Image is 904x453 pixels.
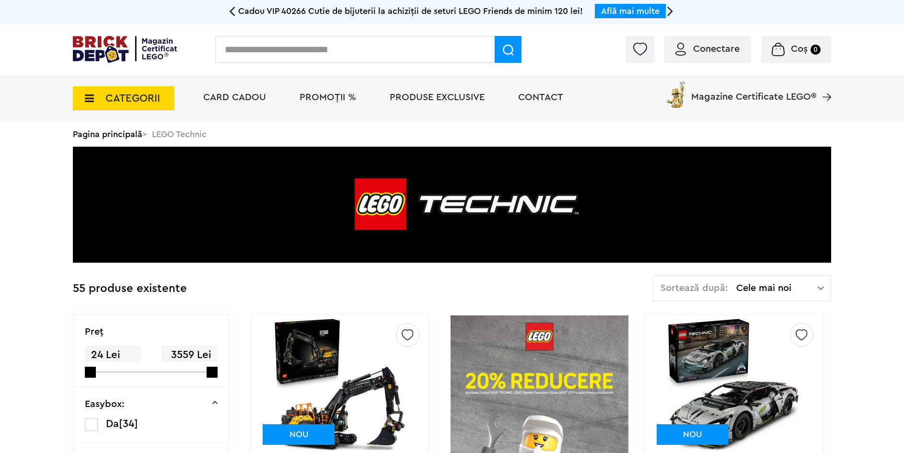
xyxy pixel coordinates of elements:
[73,122,831,147] div: > LEGO Technic
[390,93,485,102] a: Produse exclusive
[518,93,563,102] a: Contact
[106,418,119,429] span: Da
[105,93,160,104] span: CATEGORII
[73,147,831,263] img: LEGO Technic
[203,93,266,102] a: Card Cadou
[85,399,125,409] p: Easybox:
[73,275,187,302] div: 55 produse existente
[601,7,660,15] a: Află mai multe
[85,327,104,337] p: Preţ
[661,283,728,293] span: Sortează după:
[675,44,740,54] a: Conectare
[273,317,407,451] img: Excavator Volvo EC500 Hybrid
[811,45,821,55] small: 0
[657,424,729,445] div: NOU
[693,44,740,54] span: Conectare
[119,418,138,429] span: [34]
[162,346,217,364] span: 3559 Lei
[238,7,583,15] span: Cadou VIP 40266 Cutie de bijuterii la achiziții de seturi LEGO Friends de minim 120 lei!
[73,130,142,139] a: Pagina principală
[263,424,335,445] div: NOU
[691,80,816,102] span: Magazine Certificate LEGO®
[300,93,356,102] a: PROMOȚII %
[736,283,818,293] span: Cele mai noi
[791,44,808,54] span: Coș
[85,346,140,364] span: 24 Lei
[816,80,831,89] a: Magazine Certificate LEGO®
[666,317,800,451] img: Supermasina sport Lamborghini Revuelto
